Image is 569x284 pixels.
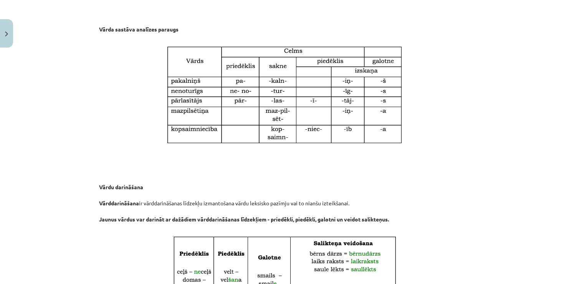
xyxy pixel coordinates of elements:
strong: Vārddarināšana [99,200,139,206]
strong: Vārdu darināšana [99,183,143,190]
strong: Jaunus vārdus var darināt ar dažādiem vārddarināšanas līdzekļiem - priedēkli, piedēkli, galotni u... [99,216,389,223]
img: icon-close-lesson-0947bae3869378f0d4975bcd49f059093ad1ed9edebbc8119c70593378902aed.svg [5,31,8,36]
p: ir vārddarināšanas līdzekļu izmantošana vārdu leksisko pazīmju vai to nianšu izteikšanai. [99,175,470,231]
strong: Vārda sastāva analīzes paraugs [99,26,179,33]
